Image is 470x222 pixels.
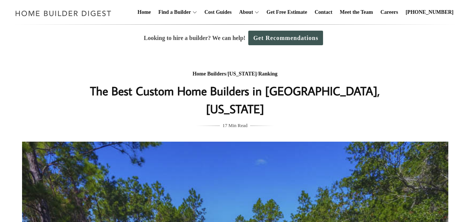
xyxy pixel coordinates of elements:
a: Careers [378,0,401,24]
div: / / [86,70,384,79]
span: 17 Min Read [222,121,248,130]
a: [PHONE_NUMBER] [403,0,457,24]
a: About [236,0,253,24]
a: Find a Builder [156,0,191,24]
h1: The Best Custom Home Builders in [GEOGRAPHIC_DATA], [US_STATE] [86,82,384,118]
img: Home Builder Digest [12,6,115,21]
a: Contact [311,0,335,24]
a: Home [135,0,154,24]
a: [US_STATE] [228,71,257,77]
a: Get Recommendations [248,31,323,45]
a: Home Builders [193,71,226,77]
a: Get Free Estimate [264,0,310,24]
a: Ranking [258,71,277,77]
a: Meet the Team [337,0,376,24]
a: Cost Guides [202,0,235,24]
